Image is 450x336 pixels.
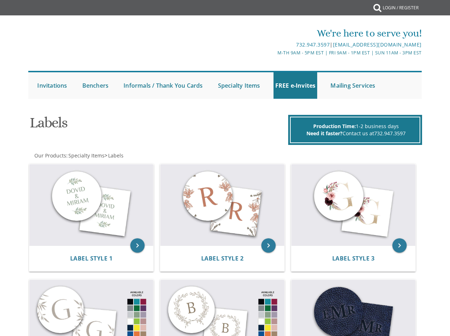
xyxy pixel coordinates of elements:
div: We're here to serve you! [160,26,421,40]
a: Benchers [81,72,111,99]
div: | [160,40,421,49]
a: Informals / Thank You Cards [122,72,204,99]
a: Specialty Items [216,72,262,99]
p: 1-2 business days Contact us at [301,123,411,137]
span: Production Time: [313,123,356,130]
a: 732.947.3597 [296,41,330,48]
a: Label Style 2 [201,255,244,262]
img: Label Style 2 [160,164,284,245]
a: Our Products [34,152,66,159]
span: Label Style 3 [332,254,375,262]
span: Label Style 2 [201,254,244,262]
img: Label Style 3 [291,164,415,245]
a: Invitations [35,72,69,99]
span: Label Style 1 [70,254,113,262]
div: : [28,152,225,159]
span: Need it faster? [306,130,343,137]
a: keyboard_arrow_right [261,238,276,253]
a: keyboard_arrow_right [130,238,145,253]
a: Label Style 3 [332,255,375,262]
a: keyboard_arrow_right [392,238,407,253]
a: 732.947.3597 [374,130,406,137]
h1: Labels [30,115,286,136]
img: Label Style 1 [29,164,153,245]
a: Specialty Items [68,152,105,159]
a: Labels [107,152,124,159]
a: [EMAIL_ADDRESS][DOMAIN_NAME] [333,41,422,48]
a: Label Style 1 [70,255,113,262]
div: M-Th 9am - 5pm EST | Fri 9am - 1pm EST | Sun 11am - 3pm EST [160,49,421,57]
span: > [105,152,124,159]
a: Mailing Services [329,72,377,99]
a: FREE e-Invites [274,72,318,99]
